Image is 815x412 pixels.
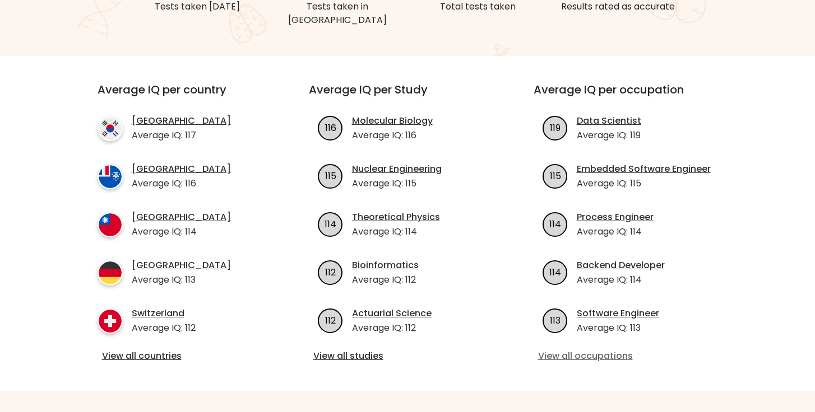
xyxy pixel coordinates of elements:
a: [GEOGRAPHIC_DATA] [132,259,231,272]
a: [GEOGRAPHIC_DATA] [132,210,231,224]
a: Embedded Software Engineer [577,162,711,176]
p: Average IQ: 114 [577,225,654,238]
p: Average IQ: 112 [352,321,432,335]
p: Average IQ: 116 [352,129,433,142]
img: country [98,116,123,141]
a: Molecular Biology [352,114,433,128]
p: Average IQ: 114 [132,225,231,238]
text: 112 [325,313,336,326]
text: 114 [549,265,561,278]
a: Process Engineer [577,210,654,224]
p: Average IQ: 112 [352,273,419,287]
a: Switzerland [132,307,196,320]
text: 114 [549,217,561,230]
a: [GEOGRAPHIC_DATA] [132,162,231,176]
text: 114 [325,217,336,230]
p: Average IQ: 115 [577,177,711,190]
text: 115 [549,169,561,182]
a: View all occupations [538,349,727,363]
p: Average IQ: 116 [132,177,231,190]
p: Average IQ: 114 [577,273,665,287]
p: Average IQ: 117 [132,129,231,142]
p: Average IQ: 113 [132,273,231,287]
a: [GEOGRAPHIC_DATA] [132,114,231,128]
a: Actuarial Science [352,307,432,320]
img: country [98,164,123,189]
a: Nuclear Engineering [352,162,442,176]
text: 113 [550,313,561,326]
a: Bioinformatics [352,259,419,272]
p: Average IQ: 115 [352,177,442,190]
img: country [98,212,123,237]
a: Theoretical Physics [352,210,440,224]
a: Backend Developer [577,259,665,272]
a: Data Scientist [577,114,641,128]
p: Average IQ: 112 [132,321,196,335]
text: 115 [325,169,336,182]
img: country [98,260,123,285]
a: View all studies [313,349,502,363]
text: 119 [550,121,561,134]
h3: Average IQ per occupation [534,83,731,110]
img: country [98,308,123,334]
a: View all countries [102,349,264,363]
text: 116 [325,121,336,134]
p: Average IQ: 114 [352,225,440,238]
p: Average IQ: 119 [577,129,641,142]
a: Software Engineer [577,307,659,320]
text: 112 [325,265,336,278]
h3: Average IQ per country [98,83,268,110]
h3: Average IQ per Study [309,83,507,110]
p: Average IQ: 113 [577,321,659,335]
